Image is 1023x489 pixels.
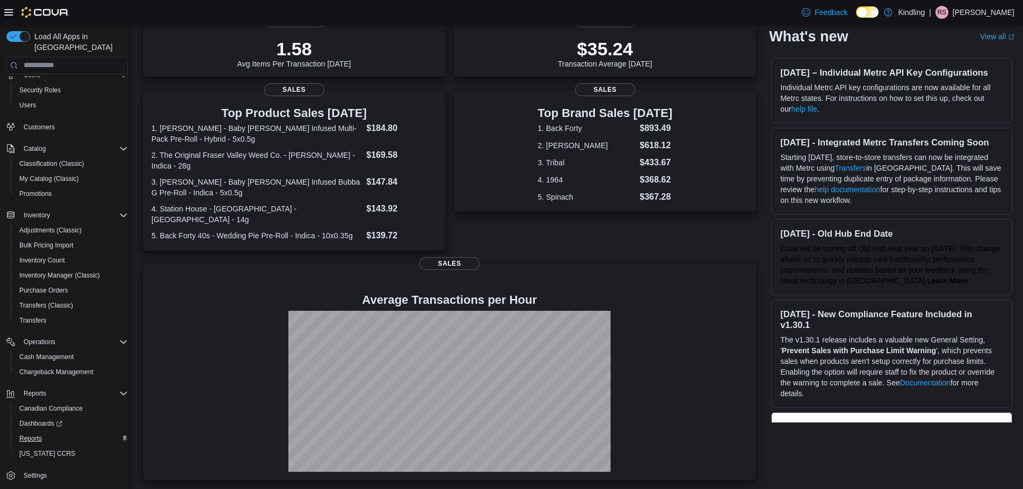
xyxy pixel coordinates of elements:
button: Classification (Classic) [11,156,132,171]
a: Reports [15,432,46,445]
button: Inventory Count [11,253,132,268]
h3: [DATE] - New Compliance Feature Included in v1.30.1 [780,309,1003,330]
span: Reports [15,432,128,445]
button: My Catalog (Classic) [11,171,132,186]
h3: [DATE] - Integrated Metrc Transfers Coming Soon [780,137,1003,148]
span: Catalog [19,142,128,155]
span: Purchase Orders [19,286,68,295]
a: Canadian Compliance [15,402,87,415]
dt: 2. [PERSON_NAME] [538,140,635,151]
p: Individual Metrc API key configurations are now available for all Metrc states. For instructions ... [780,82,1003,114]
span: Adjustments (Classic) [15,224,128,237]
dd: $618.12 [640,139,672,152]
dd: $139.72 [366,229,437,242]
input: Dark Mode [856,6,879,18]
span: Washington CCRS [15,447,128,460]
span: Canadian Compliance [15,402,128,415]
p: $35.24 [558,38,652,60]
span: Users [15,99,128,112]
p: | [929,6,931,19]
span: Settings [24,471,47,480]
span: Load All Apps in [GEOGRAPHIC_DATA] [30,31,128,53]
a: View allExternal link [980,32,1014,41]
a: Bulk Pricing Import [15,239,78,252]
dd: $143.92 [366,202,437,215]
button: Inventory [19,209,54,222]
span: Settings [19,469,128,482]
dt: 5. Back Forty 40s - Wedding Pie Pre-Roll - Indica - 10x0.35g [151,230,362,241]
button: Catalog [2,141,132,156]
h3: [DATE] – Individual Metrc API Key Configurations [780,67,1003,78]
span: Transfers (Classic) [15,299,128,312]
span: Security Roles [19,86,61,94]
span: Classification (Classic) [15,157,128,170]
span: Canadian Compliance [19,404,83,413]
div: Transaction Average [DATE] [558,38,652,68]
img: Cova [21,7,69,18]
dt: 1. [PERSON_NAME] - Baby [PERSON_NAME] Infused Multi-Pack Pre-Roll - Hybrid - 5x0.5g [151,123,362,144]
button: [US_STATE] CCRS [11,446,132,461]
dt: 2. The Original Fraser Valley Weed Co. - [PERSON_NAME] - Indica - 28g [151,150,362,171]
div: Avg Items Per Transaction [DATE] [237,38,351,68]
a: Promotions [15,187,56,200]
span: Transfers (Classic) [19,301,73,310]
a: Transfers (Classic) [15,299,77,312]
dd: $367.28 [640,191,672,203]
button: Operations [2,334,132,349]
span: Security Roles [15,84,128,97]
span: Classification (Classic) [19,159,84,168]
a: Security Roles [15,84,65,97]
span: Inventory [19,209,128,222]
span: Reports [19,434,42,443]
span: Operations [24,338,55,346]
button: Transfers (Classic) [11,298,132,313]
a: Chargeback Management [15,366,98,378]
dd: $184.80 [366,122,437,135]
dd: $368.62 [640,173,672,186]
button: Customers [2,119,132,135]
span: Cova will be turning off Old Hub next year on [DATE]. This change allows us to quickly release ne... [780,244,1000,285]
dd: $147.84 [366,176,437,188]
a: Feedback [797,2,852,23]
a: Documentation [900,378,951,387]
a: Users [15,99,40,112]
span: Catalog [24,144,46,153]
span: Feedback [815,7,847,18]
button: Users [11,98,132,113]
dt: 5. Spinach [538,192,635,202]
dd: $893.49 [640,122,672,135]
button: Bulk Pricing Import [11,238,132,253]
div: rodri sandoval [935,6,948,19]
p: The v1.30.1 release includes a valuable new General Setting, ' ', which prevents sales when produ... [780,334,1003,399]
button: Reports [11,431,132,446]
button: Cash Management [11,349,132,364]
button: Canadian Compliance [11,401,132,416]
strong: Prevent Sales with Purchase Limit Warning [782,346,936,355]
span: Transfers [19,316,46,325]
button: Settings [2,468,132,483]
a: Classification (Classic) [15,157,89,170]
span: Sales [419,257,480,270]
p: [PERSON_NAME] [953,6,1014,19]
a: Dashboards [15,417,67,430]
span: Bulk Pricing Import [15,239,128,252]
a: [US_STATE] CCRS [15,447,79,460]
p: Starting [DATE], store-to-store transfers can now be integrated with Metrc using in [GEOGRAPHIC_D... [780,152,1003,206]
button: Reports [19,387,50,400]
dt: 3. Tribal [538,157,635,168]
dt: 4. Station House - [GEOGRAPHIC_DATA] - [GEOGRAPHIC_DATA] - 14g [151,203,362,225]
span: Inventory Manager (Classic) [19,271,100,280]
h3: Top Product Sales [DATE] [151,107,437,120]
button: Operations [19,335,60,348]
span: Chargeback Management [19,368,93,376]
button: Transfers [11,313,132,328]
a: Dashboards [11,416,132,431]
a: Cash Management [15,351,78,363]
span: Promotions [19,189,52,198]
a: Adjustments (Classic) [15,224,86,237]
button: Purchase Orders [11,283,132,298]
dd: $169.58 [366,149,437,162]
h4: Average Transactions per Hour [151,294,748,306]
span: Dashboards [15,417,128,430]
